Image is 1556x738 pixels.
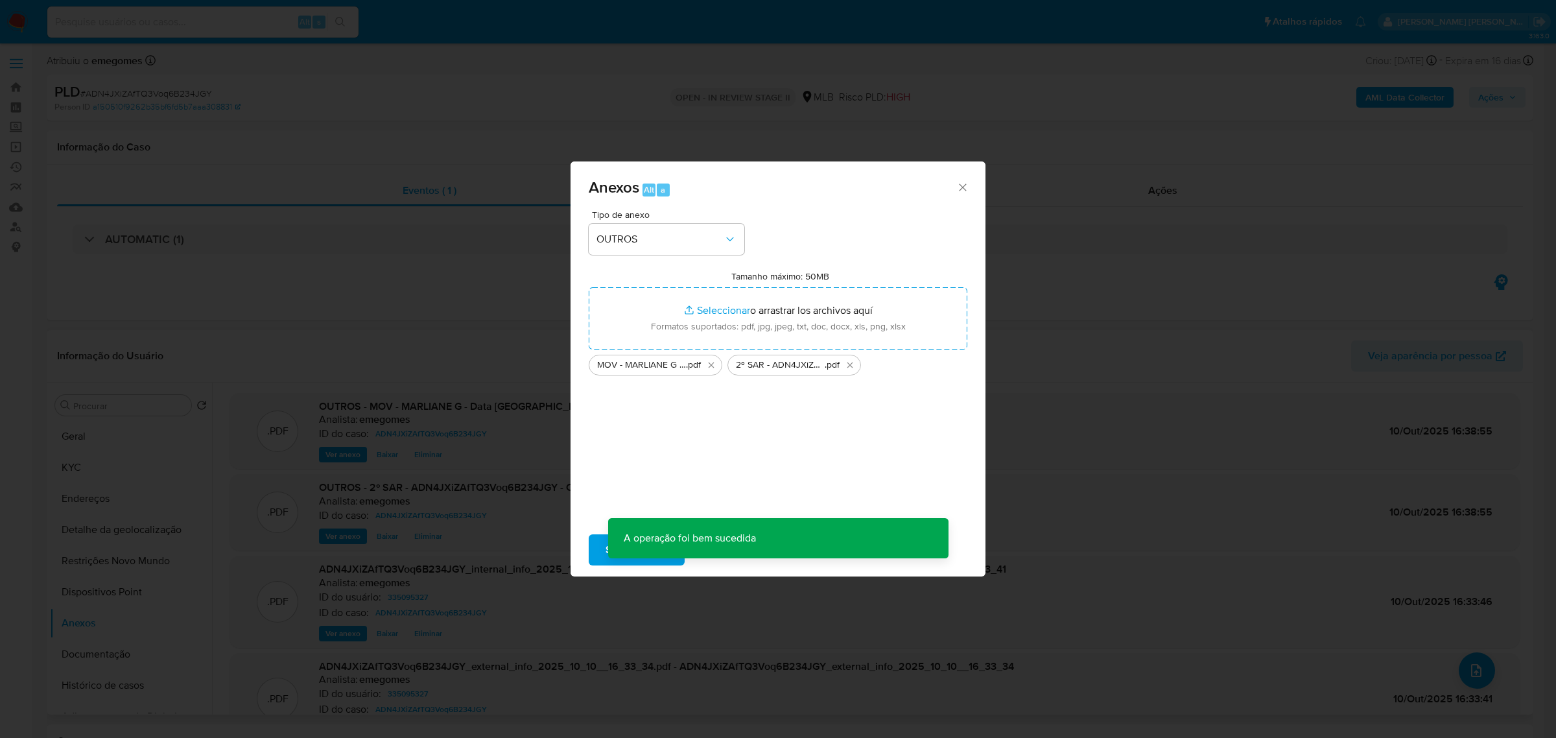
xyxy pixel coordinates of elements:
[703,357,719,373] button: Eliminar MOV - MARLIANE G - Data TX.pdf
[589,224,744,255] button: OUTROS
[589,534,685,565] button: Subir arquivo
[956,181,968,193] button: Cerrar
[731,270,829,282] label: Tamanho máximo: 50MB
[596,233,724,246] span: OUTROS
[707,536,749,564] span: Cancelar
[644,184,654,196] span: Alt
[825,359,840,372] span: .pdf
[606,536,668,564] span: Subir arquivo
[597,359,686,372] span: MOV - MARLIANE G - Data [GEOGRAPHIC_DATA]
[736,359,825,372] span: 2º SAR - ADN4JXiZAfTQ3Voq6B234JGY - CPF 93978324253 - [PERSON_NAME] [PERSON_NAME]
[842,357,858,373] button: Eliminar 2º SAR - ADN4JXiZAfTQ3Voq6B234JGY - CPF 93978324253 - MARLIANE GONZAGA DE LIMA.pdf
[589,176,639,198] span: Anexos
[608,518,772,558] p: A operação foi bem sucedida
[661,184,665,196] span: a
[592,210,748,219] span: Tipo de anexo
[686,359,701,372] span: .pdf
[589,350,967,375] ul: Archivos seleccionados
